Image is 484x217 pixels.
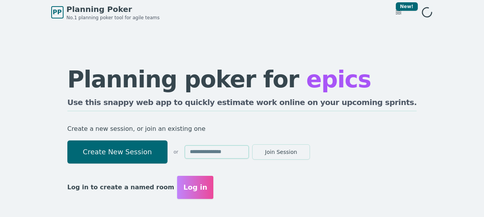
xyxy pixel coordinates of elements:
div: New! [396,2,418,11]
h1: Planning poker for [67,68,417,91]
button: Join Session [252,144,310,160]
span: or [174,149,178,155]
p: Log in to create a named room [67,182,174,193]
span: Log in [183,182,207,193]
span: Planning Poker [67,4,160,15]
a: PPPlanning PokerNo.1 planning poker tool for agile teams [51,4,160,21]
button: Log in [177,176,213,199]
span: epics [306,66,371,93]
button: New! [392,5,405,19]
p: Create a new session, or join an existing one [67,124,417,134]
span: PP [53,8,62,17]
span: No.1 planning poker tool for agile teams [67,15,160,21]
button: Create New Session [67,140,167,164]
h2: Use this snappy web app to quickly estimate work online on your upcoming sprints. [67,97,417,111]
